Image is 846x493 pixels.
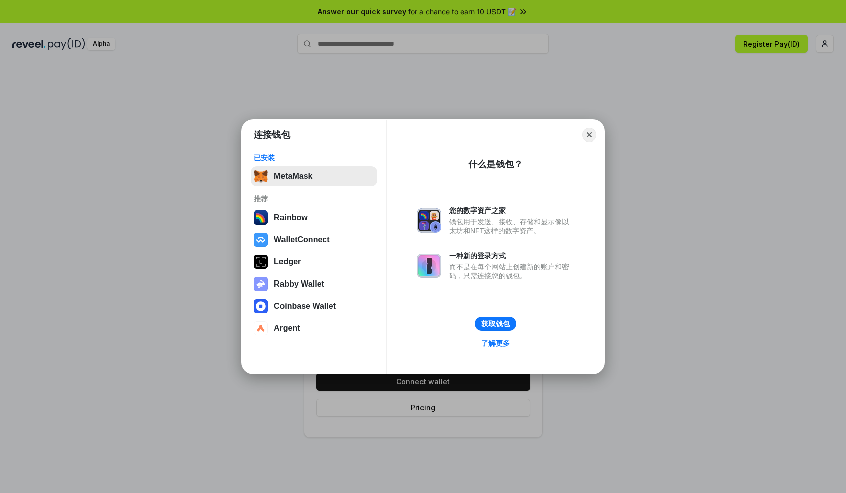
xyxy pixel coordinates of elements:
[582,128,596,142] button: Close
[254,194,374,203] div: 推荐
[481,339,510,348] div: 了解更多
[449,206,574,215] div: 您的数字资产之家
[475,337,516,350] a: 了解更多
[274,279,324,289] div: Rabby Wallet
[254,153,374,162] div: 已安装
[251,274,377,294] button: Rabby Wallet
[251,318,377,338] button: Argent
[251,207,377,228] button: Rainbow
[481,319,510,328] div: 获取钱包
[417,254,441,278] img: svg+xml,%3Csvg%20xmlns%3D%22http%3A%2F%2Fwww.w3.org%2F2000%2Fsvg%22%20fill%3D%22none%22%20viewBox...
[274,257,301,266] div: Ledger
[449,251,574,260] div: 一种新的登录方式
[449,262,574,280] div: 而不是在每个网站上创建新的账户和密码，只需连接您的钱包。
[251,296,377,316] button: Coinbase Wallet
[468,158,523,170] div: 什么是钱包？
[251,252,377,272] button: Ledger
[417,208,441,233] img: svg+xml,%3Csvg%20xmlns%3D%22http%3A%2F%2Fwww.w3.org%2F2000%2Fsvg%22%20fill%3D%22none%22%20viewBox...
[251,166,377,186] button: MetaMask
[254,129,290,141] h1: 连接钱包
[251,230,377,250] button: WalletConnect
[254,299,268,313] img: svg+xml,%3Csvg%20width%3D%2228%22%20height%3D%2228%22%20viewBox%3D%220%200%2028%2028%22%20fill%3D...
[254,169,268,183] img: svg+xml,%3Csvg%20fill%3D%22none%22%20height%3D%2233%22%20viewBox%3D%220%200%2035%2033%22%20width%...
[274,213,308,222] div: Rainbow
[274,302,336,311] div: Coinbase Wallet
[254,277,268,291] img: svg+xml,%3Csvg%20xmlns%3D%22http%3A%2F%2Fwww.w3.org%2F2000%2Fsvg%22%20fill%3D%22none%22%20viewBox...
[274,172,312,181] div: MetaMask
[475,317,516,331] button: 获取钱包
[274,235,330,244] div: WalletConnect
[254,233,268,247] img: svg+xml,%3Csvg%20width%3D%2228%22%20height%3D%2228%22%20viewBox%3D%220%200%2028%2028%22%20fill%3D...
[274,324,300,333] div: Argent
[254,210,268,225] img: svg+xml,%3Csvg%20width%3D%22120%22%20height%3D%22120%22%20viewBox%3D%220%200%20120%20120%22%20fil...
[449,217,574,235] div: 钱包用于发送、接收、存储和显示像以太坊和NFT这样的数字资产。
[254,255,268,269] img: svg+xml,%3Csvg%20xmlns%3D%22http%3A%2F%2Fwww.w3.org%2F2000%2Fsvg%22%20width%3D%2228%22%20height%3...
[254,321,268,335] img: svg+xml,%3Csvg%20width%3D%2228%22%20height%3D%2228%22%20viewBox%3D%220%200%2028%2028%22%20fill%3D...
